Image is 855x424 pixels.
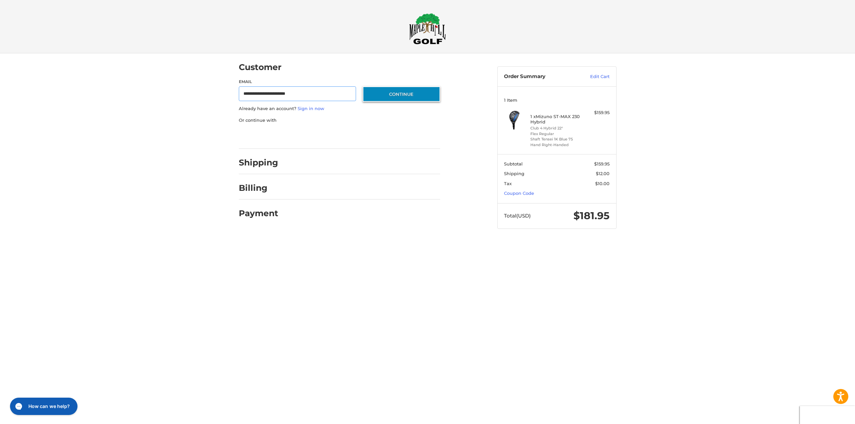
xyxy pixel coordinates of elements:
iframe: Gorgias live chat messenger [7,395,79,417]
span: Total (USD) [504,213,531,219]
li: Club 4 Hybrid 22° [530,125,581,131]
span: $181.95 [573,209,610,222]
h3: Order Summary [504,73,576,80]
iframe: PayPal-paypal [236,130,287,142]
a: Sign in now [298,106,324,111]
h4: 1 x Mizuno ST-MAX 230 Hybrid [530,114,581,125]
p: Or continue with [239,117,440,124]
span: Shipping [504,171,524,176]
span: $159.95 [594,161,610,166]
h2: Customer [239,62,282,72]
span: $10.00 [595,181,610,186]
a: Coupon Code [504,190,534,196]
h2: Payment [239,208,278,219]
iframe: Google Customer Reviews [800,406,855,424]
p: Already have an account? [239,105,440,112]
h2: Shipping [239,157,278,168]
span: Subtotal [504,161,523,166]
span: Tax [504,181,512,186]
iframe: PayPal-venmo [350,130,400,142]
iframe: PayPal-paylater [293,130,343,142]
div: $159.95 [583,109,610,116]
a: Edit Cart [576,73,610,80]
li: Shaft Tensei 1K Blue 75 [530,136,581,142]
img: Maple Hill Golf [409,13,446,44]
button: Continue [363,86,440,102]
h3: 1 Item [504,97,610,103]
li: Flex Regular [530,131,581,137]
label: Email [239,79,356,85]
h2: Billing [239,183,278,193]
span: $12.00 [596,171,610,176]
li: Hand Right-Handed [530,142,581,148]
